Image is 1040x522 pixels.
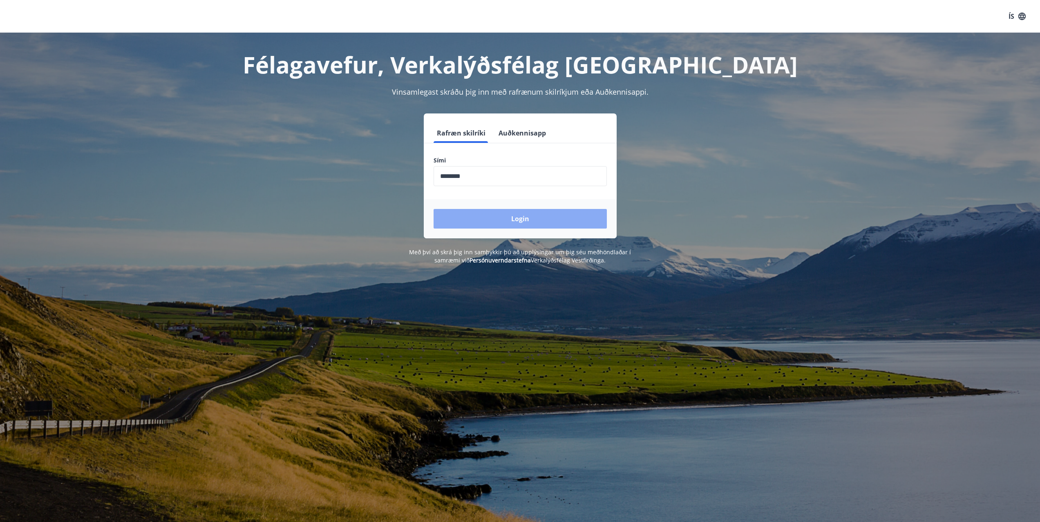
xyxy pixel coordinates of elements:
[495,123,549,143] button: Auðkennisapp
[236,49,805,80] h1: Félagavefur, Verkalýðsfélag [GEOGRAPHIC_DATA]
[392,87,649,97] span: Vinsamlegast skráðu þig inn með rafrænum skilríkjum eða Auðkennisappi.
[434,156,607,164] label: Sími
[434,123,489,143] button: Rafræn skilríki
[1004,9,1030,24] button: ÍS
[409,248,631,264] span: Með því að skrá þig inn samþykkir þú að upplýsingar um þig séu meðhöndlaðar í samræmi við Verkalý...
[434,209,607,229] button: Login
[470,256,531,264] a: Persónuverndarstefna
